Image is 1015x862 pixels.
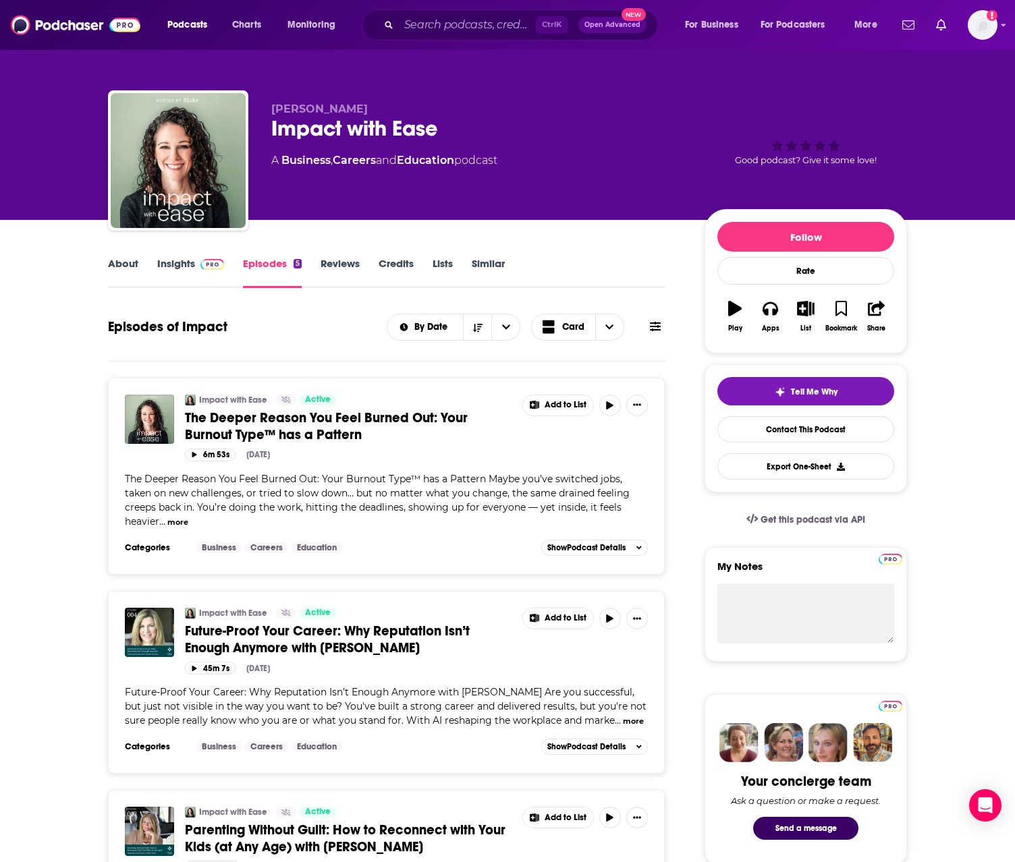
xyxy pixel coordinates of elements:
span: Add to List [545,400,586,410]
a: Impact with Ease [185,807,196,817]
a: Show notifications dropdown [897,13,920,36]
img: Podchaser Pro [879,554,902,565]
span: Future-Proof Your Career: Why Reputation Isn’t Enough Anymore with [PERSON_NAME] [185,623,470,656]
button: Export One-Sheet [717,453,894,480]
img: Podchaser Pro [879,701,902,712]
span: and [376,154,397,167]
a: Active [300,807,336,817]
button: Send a message [753,817,858,840]
span: ... [615,714,621,726]
img: Jules Profile [808,723,848,762]
span: Logged in as Ashley_Beenen [968,10,997,40]
a: Show notifications dropdown [931,13,952,36]
span: Active [305,606,331,620]
button: Show More Button [626,807,648,828]
button: open menu [387,322,464,332]
a: Reviews [321,257,360,288]
span: Active [305,805,331,819]
span: Show Podcast Details [547,742,626,751]
div: [DATE] [246,450,270,459]
a: Episodes5 [243,257,302,288]
span: ... [159,515,165,527]
a: Contact This Podcast [717,416,894,442]
a: Education [292,542,342,553]
a: Impact with Ease [199,395,267,405]
span: Card [562,322,584,332]
button: Follow [717,222,894,252]
span: For Podcasters [761,16,825,34]
input: Search podcasts, credits, & more... [399,14,536,36]
img: Sydney Profile [719,723,759,762]
svg: Add a profile image [987,10,997,21]
div: Bookmark [825,324,857,333]
span: Open Advanced [584,22,640,28]
div: Search podcasts, credits, & more... [375,9,671,40]
img: The Deeper Reason You Feel Burned Out: Your Burnout Type™ has a Pattern [125,395,174,444]
button: Play [717,292,752,341]
span: Tell Me Why [791,386,838,397]
div: [DATE] [246,664,270,673]
span: Show Podcast Details [547,543,626,552]
h1: Episodes of Impact [108,318,227,335]
button: open menu [158,14,225,36]
a: About [108,257,138,288]
span: The Deeper Reason You Feel Burned Out: Your Burnout Type™ has a Pattern Maybe you’ve switched job... [125,473,630,527]
a: Impact with Ease [185,608,196,619]
button: Open AdvancedNew [578,17,647,33]
a: Careers [245,542,288,553]
a: Business [196,741,242,752]
button: ShowPodcast Details [541,540,648,556]
a: Pro website [879,699,902,712]
button: Show More Button [523,807,593,828]
span: The Deeper Reason You Feel Burned Out: Your Burnout Type™ has a Pattern [185,409,468,443]
button: open menu [491,314,520,340]
h2: Choose List sort [387,314,521,341]
div: Ask a question or make a request. [731,795,881,806]
span: Good podcast? Give it some love! [735,155,877,165]
img: Parenting Without Guilt: How to Reconnect with Your Kids (at Any Age) with Jennifer Kolari [125,807,174,856]
span: Parenting Without Guilt: How to Reconnect with Your Kids (at Any Age) with [PERSON_NAME] [185,822,505,855]
a: Careers [245,741,288,752]
div: Share [867,324,885,333]
div: 5 [294,259,302,268]
img: Impact with Ease [111,93,246,228]
span: Future-Proof Your Career: Why Reputation Isn’t Enough Anymore with [PERSON_NAME] Are you successf... [125,686,647,726]
button: open menu [676,14,755,36]
div: Good podcast? Give it some love! [705,103,907,186]
a: Impact with Ease [199,807,267,817]
button: Choose View [531,314,624,341]
img: Barbara Profile [764,723,803,762]
h3: Categories [125,741,186,752]
span: Ctrl K [536,16,568,34]
a: Business [281,154,331,167]
button: 45m 7s [185,662,236,674]
a: Education [397,154,454,167]
div: Apps [762,324,779,333]
span: [PERSON_NAME] [271,103,368,115]
a: Lists [433,257,453,288]
img: Impact with Ease [185,395,196,405]
button: Share [859,292,894,341]
a: InsightsPodchaser Pro [157,257,224,288]
span: Monitoring [287,16,335,34]
a: Future-Proof Your Career: Why Reputation Isn’t Enough Anymore with Jennifer McClure [125,608,174,657]
div: Play [728,324,742,333]
button: 6m 53s [185,449,236,461]
a: Pro website [879,552,902,565]
a: Future-Proof Your Career: Why Reputation Isn’t Enough Anymore with [PERSON_NAME] [185,623,513,656]
div: Rate [717,257,894,285]
button: open menu [278,14,353,36]
button: Show More Button [523,608,593,629]
button: Bookmark [823,292,858,341]
span: For Business [685,16,738,34]
img: Podchaser - Follow, Share and Rate Podcasts [11,12,140,38]
div: List [800,324,811,333]
div: A podcast [271,152,497,169]
span: Podcasts [167,16,207,34]
button: Show More Button [626,608,648,629]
